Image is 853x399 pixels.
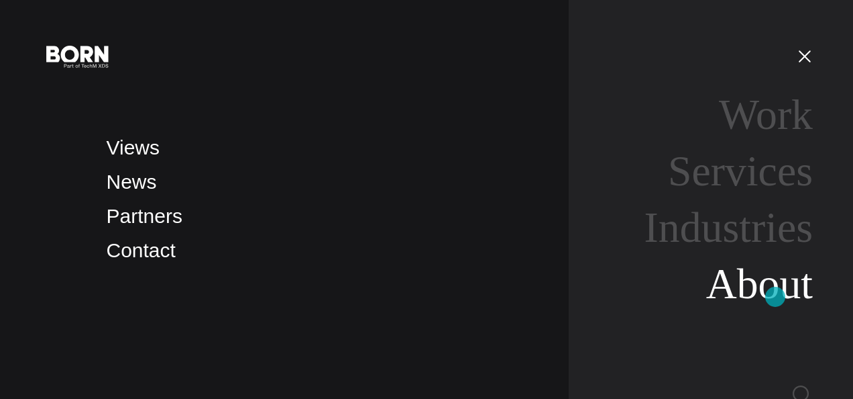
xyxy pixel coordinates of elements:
[107,205,182,227] a: Partners
[719,91,813,138] a: Work
[644,204,813,251] a: Industries
[107,171,157,193] a: News
[107,239,176,261] a: Contact
[789,42,821,70] button: Open
[706,260,813,308] a: About
[107,136,160,159] a: Views
[668,147,813,195] a: Services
